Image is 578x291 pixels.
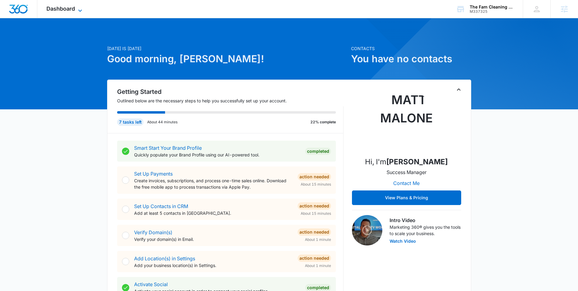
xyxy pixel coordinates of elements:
a: Activate Social [134,281,168,287]
h3: Intro Video [390,217,461,224]
img: Intro Video [352,215,382,245]
button: Contact Me [387,176,426,190]
h1: Good morning, [PERSON_NAME]! [107,52,347,66]
p: Contacts [351,45,471,52]
p: Add your business location(s) in Settings. [134,262,293,269]
div: Completed [305,148,331,155]
a: Add Location(s) in Settings [134,255,195,262]
span: About 15 minutes [301,182,331,187]
span: About 15 minutes [301,211,331,216]
a: Set Up Payments [134,171,173,177]
span: About 1 minute [305,263,331,269]
p: Create invoices, subscriptions, and process one-time sales online. Download the free mobile app t... [134,177,293,190]
a: Set Up Contacts in CRM [134,203,188,209]
div: account id [470,9,514,14]
div: Action Needed [298,228,331,236]
h1: You have no contacts [351,52,471,66]
a: Verify Domain(s) [134,229,172,235]
p: Quickly populate your Brand Profile using our AI-powered tool. [134,152,300,158]
button: Toggle Collapse [455,86,462,93]
p: 22% complete [310,119,336,125]
h2: Getting Started [117,87,343,96]
div: account name [470,5,514,9]
a: Smart Start Your Brand Profile [134,145,202,151]
p: Marketing 360® gives you the tools to scale your business. [390,224,461,237]
p: About 44 minutes [147,119,177,125]
p: Verify your domain(s) in Email. [134,236,293,242]
img: Matt Malone [376,91,437,152]
p: [DATE] is [DATE] [107,45,347,52]
div: Action Needed [298,255,331,262]
span: Dashboard [46,5,75,12]
p: Outlined below are the necessary steps to help you successfully set up your account. [117,98,343,104]
span: About 1 minute [305,237,331,242]
p: Success Manager [387,169,427,176]
button: View Plans & Pricing [352,190,461,205]
p: Hi, I'm [365,156,448,167]
strong: [PERSON_NAME] [386,157,448,166]
div: Action Needed [298,202,331,210]
button: Watch Video [390,239,416,243]
div: Action Needed [298,173,331,180]
div: 7 tasks left [117,118,144,126]
p: Add at least 5 contacts in [GEOGRAPHIC_DATA]. [134,210,293,216]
